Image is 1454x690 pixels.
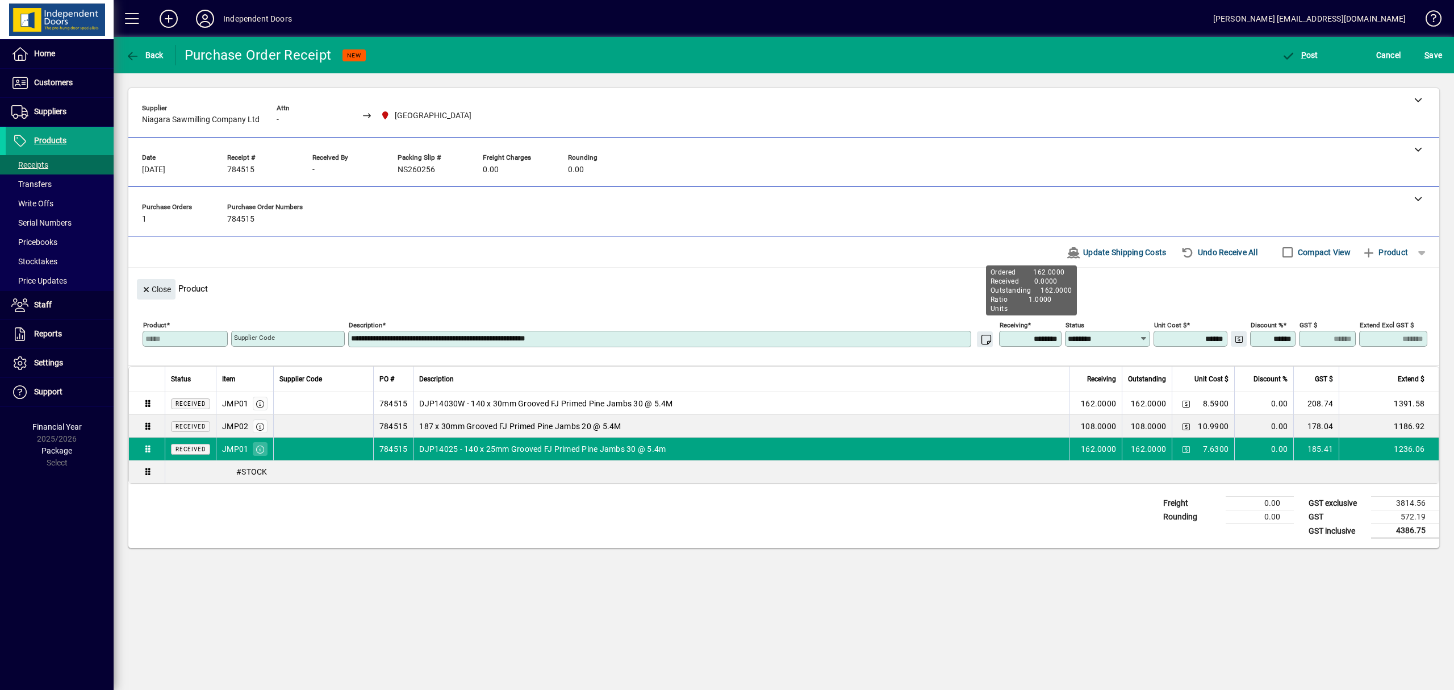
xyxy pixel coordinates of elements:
[1087,373,1116,385] span: Receiving
[1178,418,1194,434] button: Change Price Levels
[11,160,48,169] span: Receipts
[6,320,114,348] a: Reports
[1362,243,1408,261] span: Product
[141,280,171,299] span: Close
[277,115,279,124] span: -
[1226,497,1294,510] td: 0.00
[176,401,206,407] span: Received
[34,358,63,367] span: Settings
[34,300,52,309] span: Staff
[413,415,1069,438] td: 187 x 30mm Grooved FJ Primed Pine Jambs 20 @ 5.4M
[1234,415,1293,438] td: 0.00
[126,51,164,60] span: Back
[1293,415,1339,438] td: 178.04
[1203,398,1229,409] span: 8.5900
[1376,46,1401,64] span: Cancel
[1278,45,1321,65] button: Post
[6,378,114,406] a: Support
[1213,10,1406,28] div: [PERSON_NAME] [EMAIL_ADDRESS][DOMAIN_NAME]
[1371,497,1439,510] td: 3814.56
[185,46,332,64] div: Purchase Order Receipt
[142,165,165,174] span: [DATE]
[1066,321,1084,329] mat-label: Status
[34,78,73,87] span: Customers
[1303,497,1371,510] td: GST exclusive
[34,136,66,145] span: Products
[1178,441,1194,457] button: Change Price Levels
[34,49,55,58] span: Home
[41,446,72,455] span: Package
[11,276,67,285] span: Price Updates
[373,438,413,460] td: 784515
[1181,243,1257,261] span: Undo Receive All
[227,165,254,174] span: 784515
[1373,45,1404,65] button: Cancel
[1300,321,1317,329] mat-label: GST $
[1251,321,1283,329] mat-label: Discount %
[6,232,114,252] a: Pricebooks
[222,398,248,409] div: JMP01
[176,423,206,430] span: Received
[11,257,57,266] span: Stocktakes
[1234,438,1293,460] td: 0.00
[34,387,62,396] span: Support
[187,9,223,29] button: Profile
[413,438,1069,460] td: DJP14025 - 140 x 25mm Grooved FJ Primed Pine Jambs 30 @ 5.4m
[373,415,413,438] td: 784515
[1296,247,1351,258] label: Compact View
[11,218,72,227] span: Serial Numbers
[1339,415,1439,438] td: 1186.92
[6,98,114,126] a: Suppliers
[312,165,315,174] span: -
[1081,421,1116,432] span: 108.0000
[11,180,52,189] span: Transfers
[1067,243,1167,261] span: Update Shipping Costs
[222,421,248,432] div: JMP02
[1339,438,1439,460] td: 1236.06
[986,265,1077,315] div: Ordered 162.0000 Received 0.0000 Outstanding 162.0000 Ratio 1.0000 Units
[6,69,114,97] a: Customers
[398,165,435,174] span: NS260256
[165,466,1439,477] div: #STOCK
[227,215,254,224] span: 784515
[6,155,114,174] a: Receipts
[222,443,248,455] div: JMP01
[1293,438,1339,460] td: 185.41
[142,215,147,224] span: 1
[1122,438,1172,460] td: 162.0000
[134,284,178,294] app-page-header-button: Close
[1234,392,1293,415] td: 0.00
[1424,51,1429,60] span: S
[1281,51,1318,60] span: ost
[1356,242,1414,263] button: Product
[6,349,114,377] a: Settings
[1360,321,1414,329] mat-label: Extend excl GST $
[395,110,471,122] span: [GEOGRAPHIC_DATA]
[1417,2,1440,39] a: Knowledge Base
[413,392,1069,415] td: DJP14030W - 140 x 30mm Grooved FJ Primed Pine Jambs 30 @ 5.4M
[6,271,114,290] a: Price Updates
[114,45,176,65] app-page-header-button: Back
[1398,373,1424,385] span: Extend $
[373,392,413,415] td: 784515
[349,321,382,329] mat-label: Description
[223,10,292,28] div: Independent Doors
[378,109,477,123] span: Christchurch
[1226,510,1294,524] td: 0.00
[419,373,454,385] span: Description
[1128,373,1166,385] span: Outstanding
[483,165,499,174] span: 0.00
[234,334,275,342] mat-label: Supplier Code
[1339,392,1439,415] td: 1391.58
[1303,524,1371,538] td: GST inclusive
[123,45,166,65] button: Back
[34,107,66,116] span: Suppliers
[1301,51,1306,60] span: P
[222,373,236,385] span: Item
[1293,392,1339,415] td: 208.74
[11,238,57,247] span: Pricebooks
[137,279,176,300] button: Close
[1081,443,1116,455] span: 162.0000
[6,174,114,194] a: Transfers
[6,40,114,68] a: Home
